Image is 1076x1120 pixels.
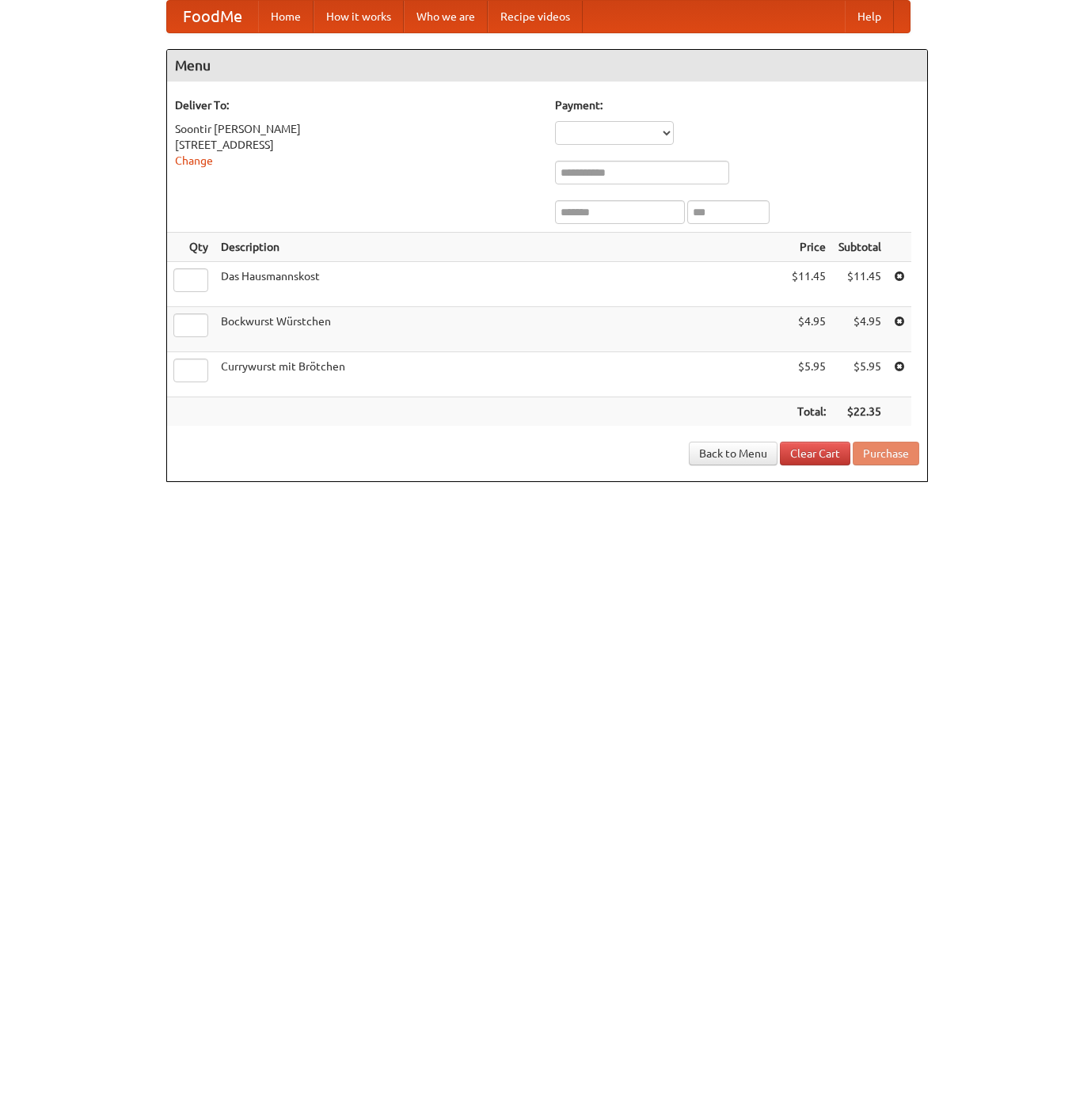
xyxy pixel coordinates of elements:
[785,352,832,397] td: $5.95
[832,307,888,352] td: $4.95
[785,307,832,352] td: $4.95
[785,233,832,262] th: Price
[780,442,850,465] a: Clear Cart
[215,262,785,307] td: Das Hausmannskost
[845,1,894,32] a: Help
[175,137,539,153] div: [STREET_ADDRESS]
[832,233,888,262] th: Subtotal
[832,262,888,307] td: $11.45
[167,233,215,262] th: Qty
[689,442,778,465] a: Back to Menu
[785,397,832,427] th: Total:
[314,1,404,32] a: How it works
[215,352,785,397] td: Currywurst mit Brötchen
[167,1,258,32] a: FoodMe
[785,262,832,307] td: $11.45
[167,50,927,82] h4: Menu
[832,397,888,427] th: $22.35
[488,1,583,32] a: Recipe videos
[175,154,213,167] a: Change
[853,442,919,465] button: Purchase
[175,121,539,137] div: Soontir [PERSON_NAME]
[175,97,539,113] h5: Deliver To:
[832,352,888,397] td: $5.95
[404,1,488,32] a: Who we are
[555,97,919,113] h5: Payment:
[215,233,785,262] th: Description
[215,307,785,352] td: Bockwurst Würstchen
[258,1,314,32] a: Home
